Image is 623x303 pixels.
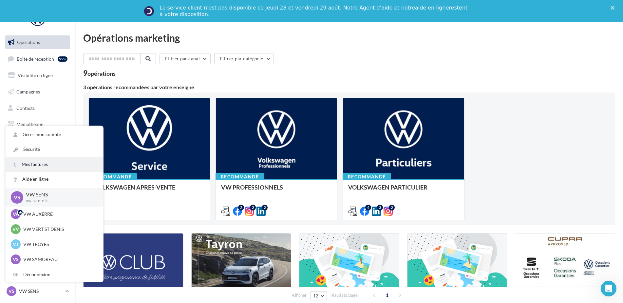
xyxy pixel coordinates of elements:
div: Recommandé [216,173,264,180]
span: VV [12,226,19,232]
div: 3 opérations recommandées par votre enseigne [83,85,615,90]
a: Opérations [4,35,71,49]
p: VW AUXERRE [23,211,95,217]
a: Aide en ligne [6,172,103,187]
div: 99+ [58,56,67,62]
span: résultats/page [330,292,358,298]
span: 1 [382,290,392,300]
span: Contacts [16,105,35,111]
span: VW PROFESSIONNELS [221,184,283,191]
span: Médiathèque [16,121,43,127]
a: aide en ligne [415,5,449,11]
a: Sécurité [6,142,103,157]
div: 2 [250,205,256,211]
button: Filtrer par catégorie [214,53,274,64]
a: Calendrier [4,134,71,148]
div: Opérations marketing [83,33,615,43]
a: Boîte de réception99+ [4,52,71,66]
div: 4 [365,205,371,211]
span: VT [13,241,19,248]
a: Contacts [4,101,71,115]
p: VW SAMOREAU [23,256,95,263]
a: Campagnes [4,85,71,99]
p: VW TROYES [23,241,95,248]
p: VW VERT ST DENIS [23,226,95,232]
span: VOLKSWAGEN PARTICULIER [348,184,427,191]
span: VA [13,211,19,217]
div: 2 [389,205,395,211]
div: 3 [377,205,383,211]
a: Médiathèque [4,117,71,131]
a: Visibilité en ligne [4,69,71,82]
a: Mes factures [6,157,103,172]
a: PLV et print personnalisable [4,150,71,170]
button: Filtrer par canal [160,53,211,64]
span: VOLKSWAGEN APRES-VENTE [94,184,175,191]
iframe: Intercom live chat [601,281,616,296]
div: 2 [238,205,244,211]
p: VW SENS [26,191,93,198]
a: Campagnes DataOnDemand [4,172,71,191]
div: Déconnexion [6,267,103,282]
div: Fermer [611,6,617,10]
a: Gérer mon compte [6,127,103,142]
p: VW SENS [19,288,63,294]
div: 9 [83,70,116,77]
div: opérations [87,71,116,76]
span: Afficher [292,292,307,298]
a: VS VW SENS [5,285,70,297]
span: Boîte de réception [17,56,54,61]
span: 12 [313,293,319,298]
div: Le service client n'est pas disponible ce jeudi 28 et vendredi 29 août. Notre Agent d'aide et not... [160,5,469,18]
span: Opérations [17,39,40,45]
span: VS [14,193,20,201]
span: VS [9,288,14,294]
div: Recommandé [88,173,137,180]
span: VS [13,256,19,263]
div: Recommandé [343,173,391,180]
button: 12 [310,291,327,300]
span: Campagnes [16,89,40,94]
div: 2 [262,205,268,211]
p: vw-sen-elk [26,198,93,204]
span: Visibilité en ligne [18,72,53,78]
img: Profile image for Service-Client [144,6,154,16]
